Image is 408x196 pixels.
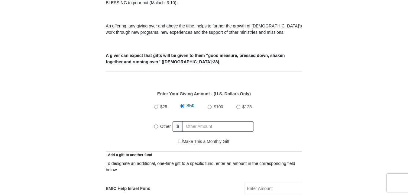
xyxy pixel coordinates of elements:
b: A giver can expect that gifts will be given to them “good measure, pressed down, shaken together ... [106,53,285,64]
span: $50 [186,103,195,108]
input: Other Amount [183,121,254,132]
label: EMIC Help Israel Fund [106,185,151,192]
strong: Enter Your Giving Amount - (U.S. Dollars Only) [157,91,251,96]
p: An offering, any giving over and above the tithe, helps to further the growth of [DEMOGRAPHIC_DAT... [106,23,302,36]
span: Other [160,124,171,129]
input: Enter Amount [244,182,302,195]
input: Make This a Monthly Gift [179,139,183,143]
span: $ [173,121,183,132]
span: $100 [214,104,223,109]
div: To designate an additional, one-time gift to a specific fund, enter an amount in the correspondin... [106,160,302,173]
span: $125 [242,104,252,109]
span: Add a gift to another fund [106,153,152,157]
span: $25 [160,104,167,109]
label: Make This a Monthly Gift [179,138,229,145]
